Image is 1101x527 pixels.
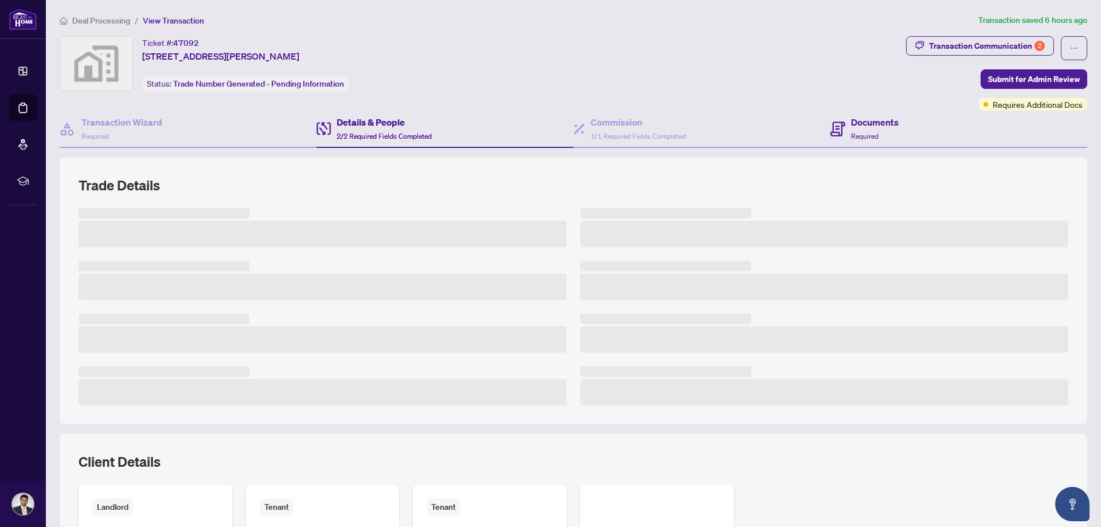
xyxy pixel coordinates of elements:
span: home [60,17,68,25]
h4: Details & People [337,115,432,129]
h4: Transaction Wizard [81,115,162,129]
span: ellipsis [1070,44,1078,52]
img: logo [9,9,37,30]
span: Trade Number Generated - Pending Information [173,79,344,89]
button: Open asap [1055,487,1090,521]
div: 2 [1034,41,1045,51]
div: Status: [142,76,349,91]
span: Required [81,132,109,140]
img: Profile Icon [12,493,34,515]
span: Submit for Admin Review [988,70,1080,88]
li: / [135,14,138,27]
span: Required [851,132,879,140]
img: svg%3e [60,37,132,91]
article: Transaction saved 6 hours ago [978,14,1087,27]
span: 1/1 Required Fields Completed [591,132,686,140]
h4: Commission [591,115,686,129]
span: [STREET_ADDRESS][PERSON_NAME] [142,49,299,63]
span: Deal Processing [72,15,130,26]
button: Submit for Admin Review [981,69,1087,89]
div: Ticket #: [142,36,199,49]
h2: Trade Details [79,176,1068,194]
h4: Documents [851,115,899,129]
h2: Client Details [79,452,161,471]
button: Transaction Communication2 [906,36,1054,56]
span: View Transaction [143,15,204,26]
span: Landlord [92,498,133,516]
div: Transaction Communication [929,37,1045,55]
span: Tenant [260,498,294,516]
span: 2/2 Required Fields Completed [337,132,432,140]
span: Tenant [427,498,460,516]
span: Requires Additional Docs [993,98,1083,111]
span: 47092 [173,38,199,48]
